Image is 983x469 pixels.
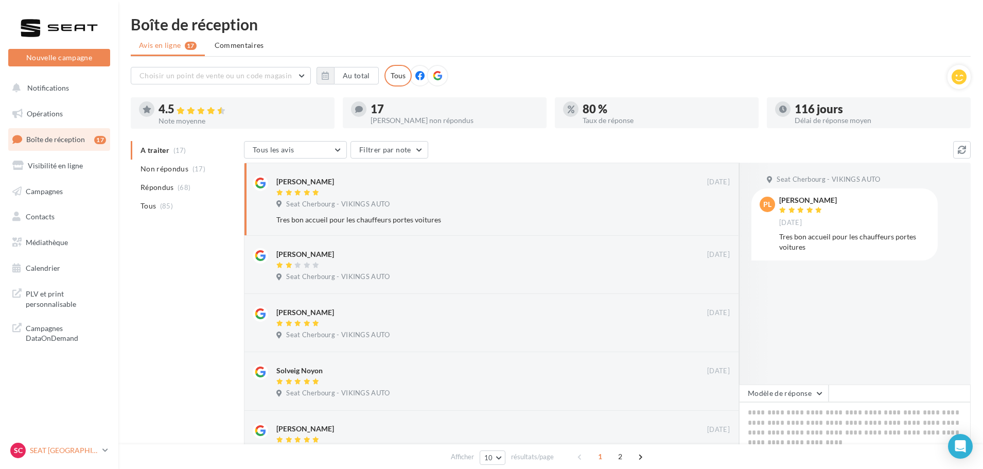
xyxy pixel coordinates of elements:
[141,201,156,211] span: Tous
[160,202,173,210] span: (85)
[6,181,112,202] a: Campagnes
[592,448,608,465] span: 1
[371,117,538,124] div: [PERSON_NAME] non répondus
[763,199,771,210] span: PL
[317,67,379,84] button: Au total
[26,264,60,272] span: Calendrier
[26,321,106,343] span: Campagnes DataOnDemand
[276,215,663,225] div: Tres bon accueil pour les chauffeurs portes voitures
[779,232,929,252] div: Tres bon accueil pour les chauffeurs portes voitures
[8,441,110,460] a: SC SEAT [GEOGRAPHIC_DATA]
[480,450,506,465] button: 10
[141,164,188,174] span: Non répondus
[192,165,205,173] span: (17)
[276,177,334,187] div: [PERSON_NAME]
[707,250,730,259] span: [DATE]
[6,257,112,279] a: Calendrier
[948,434,973,459] div: Open Intercom Messenger
[484,454,493,462] span: 10
[26,212,55,221] span: Contacts
[6,317,112,348] a: Campagnes DataOnDemand
[350,141,428,159] button: Filtrer par note
[707,308,730,318] span: [DATE]
[159,103,326,115] div: 4.5
[27,109,63,118] span: Opérations
[286,331,390,340] span: Seat Cherbourg - VIKINGS AUTO
[8,49,110,66] button: Nouvelle campagne
[511,452,554,462] span: résultats/page
[276,249,334,259] div: [PERSON_NAME]
[94,136,106,144] div: 17
[286,200,390,209] span: Seat Cherbourg - VIKINGS AUTO
[795,103,962,115] div: 116 jours
[159,117,326,125] div: Note moyenne
[178,183,190,192] span: (68)
[739,385,829,402] button: Modèle de réponse
[28,161,83,170] span: Visibilité en ligne
[6,206,112,228] a: Contacts
[30,445,98,456] p: SEAT [GEOGRAPHIC_DATA]
[276,366,323,376] div: Solveig Noyon
[26,238,68,247] span: Médiathèque
[707,178,730,187] span: [DATE]
[6,128,112,150] a: Boîte de réception17
[777,175,880,184] span: Seat Cherbourg - VIKINGS AUTO
[27,83,69,92] span: Notifications
[583,103,750,115] div: 80 %
[26,135,85,144] span: Boîte de réception
[707,367,730,376] span: [DATE]
[334,67,379,84] button: Au total
[141,182,174,193] span: Répondus
[276,424,334,434] div: [PERSON_NAME]
[707,425,730,435] span: [DATE]
[131,67,311,84] button: Choisir un point de vente ou un code magasin
[286,389,390,398] span: Seat Cherbourg - VIKINGS AUTO
[6,232,112,253] a: Médiathèque
[286,272,390,282] span: Seat Cherbourg - VIKINGS AUTO
[779,218,802,228] span: [DATE]
[276,307,334,318] div: [PERSON_NAME]
[6,77,108,99] button: Notifications
[779,197,837,204] div: [PERSON_NAME]
[26,287,106,309] span: PLV et print personnalisable
[384,65,412,86] div: Tous
[583,117,750,124] div: Taux de réponse
[612,448,628,465] span: 2
[6,155,112,177] a: Visibilité en ligne
[14,445,23,456] span: SC
[26,186,63,195] span: Campagnes
[6,283,112,313] a: PLV et print personnalisable
[253,145,294,154] span: Tous les avis
[215,40,264,50] span: Commentaires
[139,71,292,80] span: Choisir un point de vente ou un code magasin
[6,103,112,125] a: Opérations
[451,452,474,462] span: Afficher
[244,141,347,159] button: Tous les avis
[795,117,962,124] div: Délai de réponse moyen
[131,16,971,32] div: Boîte de réception
[371,103,538,115] div: 17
